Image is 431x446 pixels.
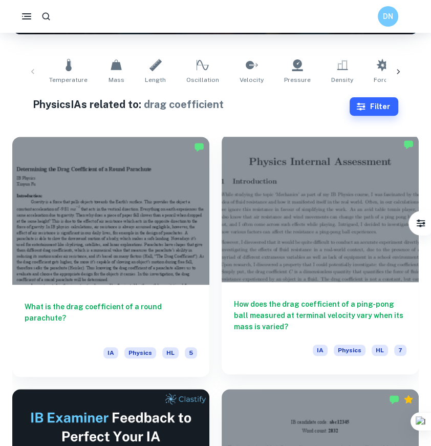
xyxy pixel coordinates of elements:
span: IA [103,347,118,358]
span: Pressure [284,75,311,84]
img: Marked [403,139,414,150]
span: Physics [334,345,365,356]
a: What is the drag coefficient of a round parachute?IAPhysicsHL5 [12,137,209,377]
span: Density [331,75,353,84]
img: Marked [389,394,399,405]
span: HL [372,345,388,356]
h6: What is the drag coefficient of a round parachute? [25,301,197,335]
span: HL [162,347,179,358]
h1: Physics IAs related to: [33,97,350,112]
span: Length [145,75,166,84]
span: drag coefficient [144,98,224,111]
a: How does the drag coefficient of a ping-pong ball measured at terminal velocity vary when its mas... [222,137,419,377]
div: Premium [403,394,414,405]
button: Filter [350,97,398,116]
span: 7 [394,345,406,356]
button: DN [378,6,398,27]
button: Filter [411,213,431,233]
h6: DN [382,11,394,22]
span: Physics [124,347,156,358]
span: IA [313,345,328,356]
img: Marked [194,142,204,152]
span: Velocity [240,75,264,84]
span: Temperature [49,75,88,84]
span: Oscillation [186,75,219,84]
span: Mass [109,75,124,84]
span: Force [374,75,391,84]
span: 5 [185,347,197,358]
h6: How does the drag coefficient of a ping-pong ball measured at terminal velocity vary when its mas... [234,299,406,332]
